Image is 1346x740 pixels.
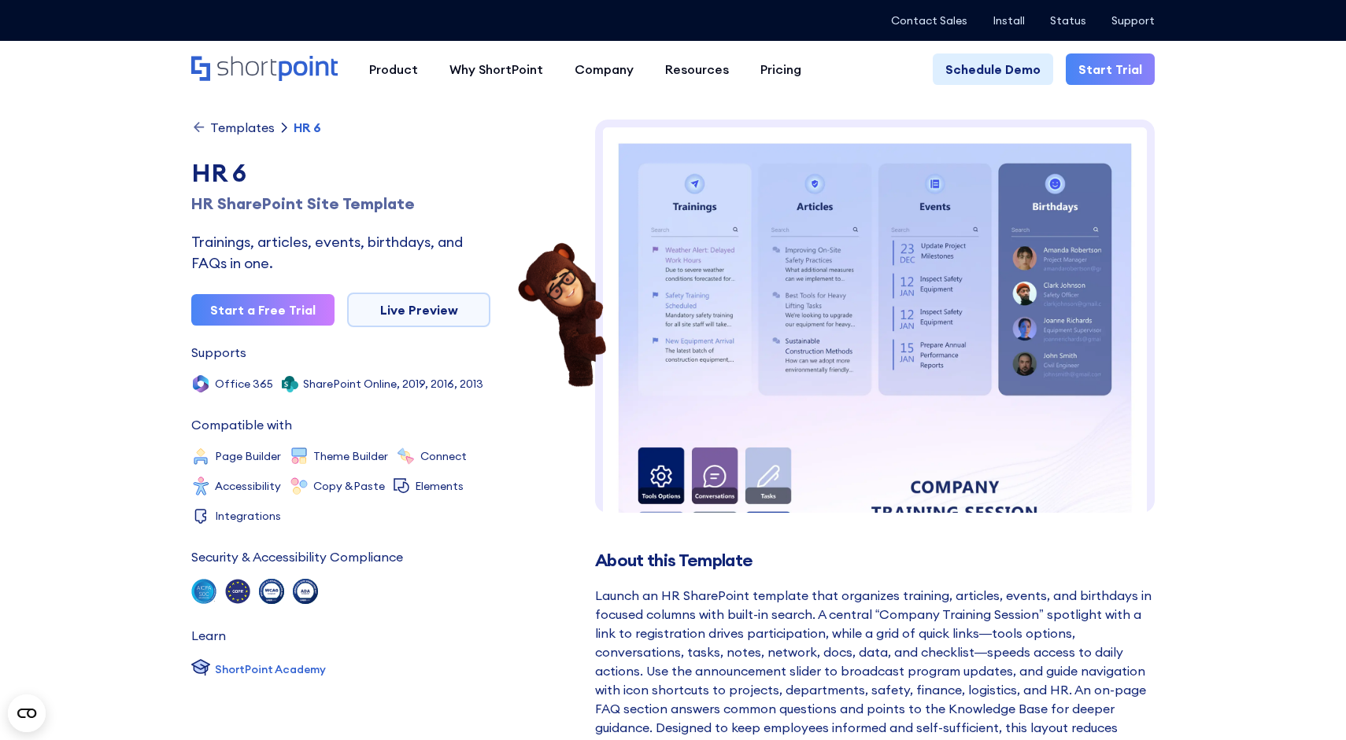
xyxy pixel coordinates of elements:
a: Resources [649,53,745,85]
div: Templates [210,121,275,134]
h1: HR SharePoint Site Template [191,192,490,215]
div: Resources [665,60,729,79]
a: Why ShortPoint [434,53,559,85]
img: soc 2 [191,579,216,604]
div: SharePoint Online, 2019, 2016, 2013 [303,378,483,389]
a: Live Preview [347,293,490,327]
div: Office 365 [215,378,273,389]
a: Schedule Demo [933,53,1053,85]
button: Open CMP widget [8,694,46,732]
div: Compatible with [191,418,292,431]
h2: About this Template [595,550,1155,570]
div: Accessibility [215,480,281,491]
div: HR 6 [191,154,490,192]
div: Learn [191,629,226,642]
div: HR 6 [294,121,321,134]
a: Support [1111,14,1155,27]
div: Pricing [760,60,801,79]
a: Start a Free Trial [191,294,335,326]
div: Security & Accessibility Compliance [191,550,403,563]
div: Connect [420,451,467,462]
a: Home [191,56,338,83]
div: Page Builder [215,451,281,462]
a: Contact Sales [891,14,967,27]
div: ShortPoint Academy [215,661,326,678]
a: ShortPoint Academy [191,657,326,681]
div: Widget de chat [1267,665,1346,740]
div: Integrations [215,510,281,521]
div: Elements [415,480,464,491]
a: Product [353,53,434,85]
div: Copy &Paste [313,480,385,491]
a: Install [993,14,1025,27]
a: Start Trial [1066,53,1155,85]
a: Company [559,53,649,85]
div: Product [369,60,418,79]
iframe: Chat Widget [1267,665,1346,740]
div: Supports [191,346,246,359]
a: Templates [191,120,275,135]
div: Company [575,60,634,79]
div: Trainings, articles, events, birthdays, and FAQs in one. [191,231,490,274]
a: Status [1050,14,1086,27]
a: Pricing [745,53,817,85]
div: Theme Builder [313,451,388,462]
div: Why ShortPoint [449,60,543,79]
